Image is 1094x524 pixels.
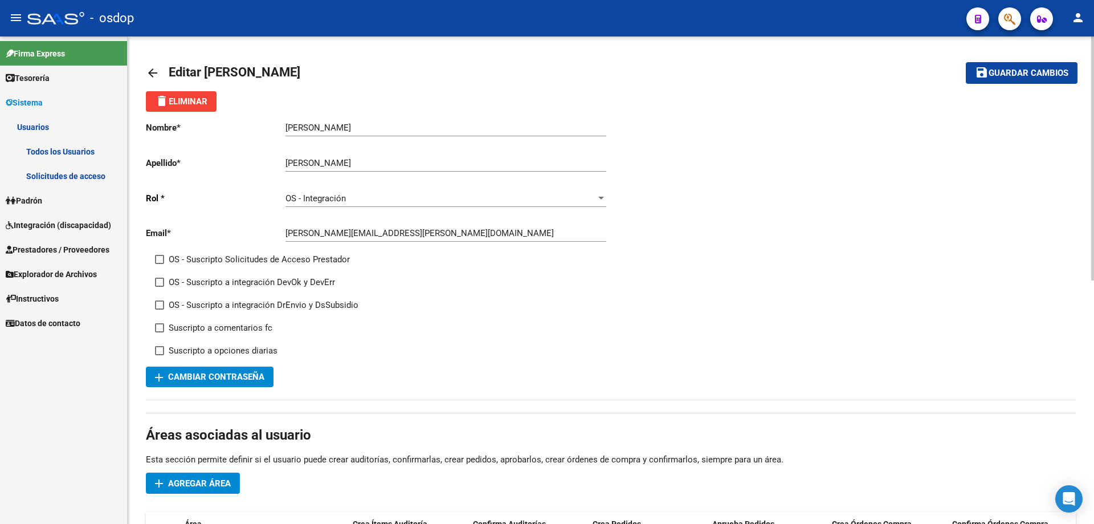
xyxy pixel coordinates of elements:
p: Email [146,227,285,239]
span: Datos de contacto [6,317,80,330]
mat-icon: save [975,66,989,79]
span: Tesorería [6,72,50,84]
span: Firma Express [6,47,65,60]
button: Guardar cambios [966,62,1077,83]
span: Integración (discapacidad) [6,219,111,231]
span: Padrón [6,194,42,207]
span: Agregar Área [168,478,231,489]
mat-icon: add [152,371,166,384]
p: Esta sección permite definir si el usuario puede crear auditorías, confirmarlas, crear pedidos, a... [146,453,1076,466]
button: Eliminar [146,91,217,112]
span: Sistema [6,96,43,109]
span: OS - Integración [285,193,346,204]
button: Cambiar Contraseña [146,367,273,387]
span: Prestadores / Proveedores [6,243,109,256]
mat-icon: arrow_back [146,66,160,80]
span: Suscripto a comentarios fc [169,321,272,335]
span: - osdop [90,6,134,31]
span: Eliminar [155,96,207,107]
span: Suscripto a opciones diarias [169,344,277,358]
span: Instructivos [6,293,59,305]
mat-icon: person [1071,11,1085,25]
button: Agregar Área [146,473,240,494]
p: Rol * [146,192,285,205]
span: Guardar cambios [989,68,1068,79]
h1: Áreas asociadas al usuario [146,426,1076,444]
mat-icon: menu [9,11,23,25]
mat-icon: delete [155,94,169,108]
p: Nombre [146,121,285,134]
span: Explorador de Archivos [6,268,97,281]
span: OS - Suscripto a integración DevOk y DevErr [169,275,335,289]
span: Editar [PERSON_NAME] [169,65,300,79]
span: OS - Suscripto Solicitudes de Acceso Prestador [169,253,350,266]
div: Open Intercom Messenger [1055,485,1083,513]
p: Apellido [146,157,285,169]
mat-icon: add [152,477,166,490]
span: Cambiar Contraseña [155,372,264,382]
span: OS - Suscripto a integración DrEnvio y DsSubsidio [169,298,358,312]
